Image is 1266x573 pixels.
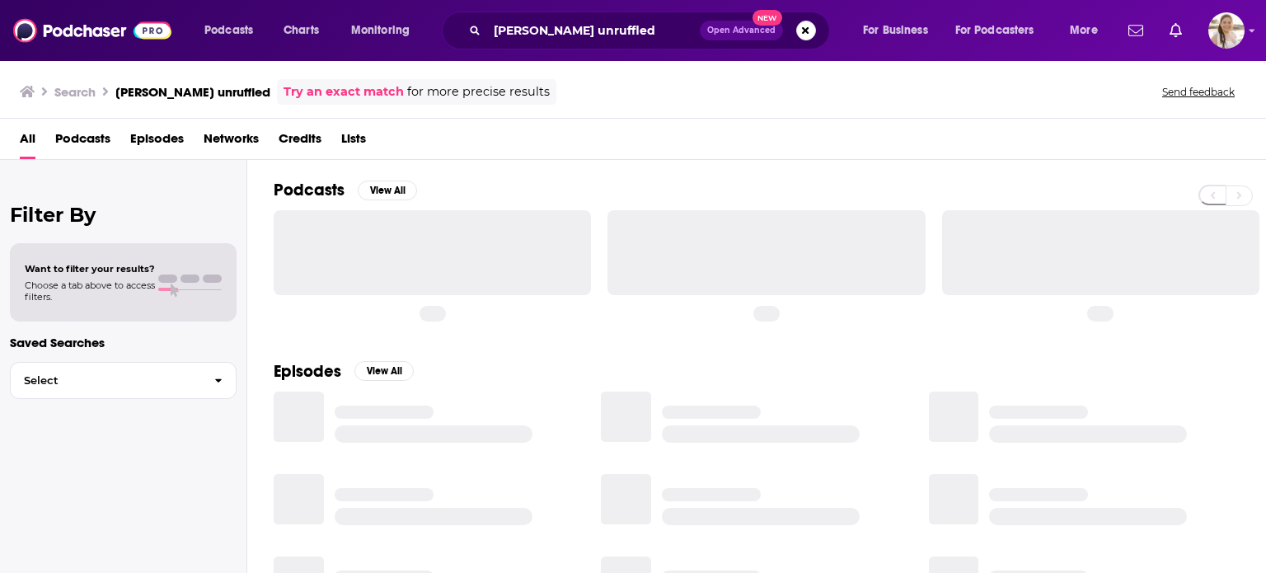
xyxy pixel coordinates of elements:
[25,279,155,303] span: Choose a tab above to access filters.
[55,125,110,159] a: Podcasts
[1163,16,1189,45] a: Show notifications dropdown
[1208,12,1245,49] img: User Profile
[274,361,414,382] a: EpisodesView All
[10,335,237,350] p: Saved Searches
[1208,12,1245,49] button: Show profile menu
[204,125,259,159] a: Networks
[707,26,776,35] span: Open Advanced
[945,17,1058,44] button: open menu
[20,125,35,159] a: All
[54,84,96,100] h3: Search
[274,180,417,200] a: PodcastsView All
[13,15,171,46] img: Podchaser - Follow, Share and Rate Podcasts
[115,84,270,100] h3: [PERSON_NAME] unruffled
[284,19,319,42] span: Charts
[11,375,201,386] span: Select
[279,125,321,159] a: Credits
[193,17,274,44] button: open menu
[851,17,949,44] button: open menu
[1122,16,1150,45] a: Show notifications dropdown
[863,19,928,42] span: For Business
[700,21,783,40] button: Open AdvancedNew
[340,17,431,44] button: open menu
[274,180,345,200] h2: Podcasts
[1208,12,1245,49] span: Logged in as acquavie
[273,17,329,44] a: Charts
[457,12,846,49] div: Search podcasts, credits, & more...
[341,125,366,159] a: Lists
[274,361,341,382] h2: Episodes
[753,10,782,26] span: New
[354,361,414,381] button: View All
[25,263,155,275] span: Want to filter your results?
[10,203,237,227] h2: Filter By
[487,17,700,44] input: Search podcasts, credits, & more...
[204,19,253,42] span: Podcasts
[1070,19,1098,42] span: More
[351,19,410,42] span: Monitoring
[10,362,237,399] button: Select
[130,125,184,159] a: Episodes
[284,82,404,101] a: Try an exact match
[1157,85,1240,99] button: Send feedback
[955,19,1034,42] span: For Podcasters
[358,181,417,200] button: View All
[1058,17,1118,44] button: open menu
[407,82,550,101] span: for more precise results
